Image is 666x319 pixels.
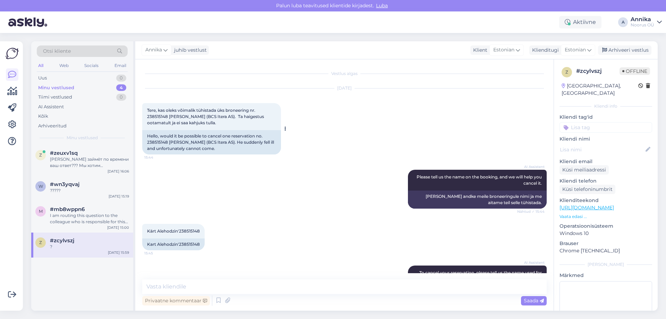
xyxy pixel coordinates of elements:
[108,250,129,255] div: [DATE] 15:59
[38,123,67,129] div: Arhiveeritud
[560,165,609,175] div: Küsi meiliaadressi
[524,297,544,304] span: Saada
[39,209,43,214] span: m
[38,84,74,91] div: Minu vestlused
[142,238,205,250] div: Kart Alehodzin'238515148
[147,108,265,125] span: Tere, kas oleks võimalik tühistada üks broneering nr. 238515148 [PERSON_NAME] (BCS Itera AS). Ta ...
[142,130,281,154] div: Hello, would it be possible to cancel one reservation no. 238515148 [PERSON_NAME] (BCS Itera AS)....
[83,61,100,70] div: Socials
[560,135,652,143] p: Kliendi nimi
[109,194,129,199] div: [DATE] 15:19
[6,47,19,60] img: Askly Logo
[560,230,652,237] p: Windows 10
[408,191,547,209] div: [PERSON_NAME] andke meile broneeringule nimi ja me aitame teil selle tühistada.
[519,164,545,169] span: AI Assistent
[560,204,614,211] a: [URL][DOMAIN_NAME]
[470,47,487,54] div: Klient
[39,152,42,158] span: z
[50,237,74,244] span: #zcylvszj
[417,174,543,186] span: Please tell us the name on the booking, and we will help you cancel it.
[529,47,559,54] div: Klienditugi
[560,177,652,185] p: Kliendi telefon
[50,187,129,194] div: ?????
[171,47,207,54] div: juhib vestlust
[559,16,601,28] div: Aktiivne
[39,240,42,245] span: z
[560,146,644,153] input: Lisa nimi
[560,223,652,230] p: Operatsioonisüsteem
[560,261,652,268] div: [PERSON_NAME]
[560,197,652,204] p: Klienditeekond
[37,61,45,70] div: All
[631,17,654,22] div: Annika
[147,228,200,234] span: Kärt Alehodzin'238515148
[560,272,652,279] p: Märkmed
[519,260,545,265] span: AI Assistent
[43,48,71,55] span: Otsi kliente
[144,155,170,160] span: 15:44
[598,45,651,55] div: Arhiveeri vestlus
[562,82,638,97] div: [GEOGRAPHIC_DATA], [GEOGRAPHIC_DATA]
[517,209,545,214] span: Nähtud ✓ 15:44
[58,61,70,70] div: Web
[142,296,210,305] div: Privaatne kommentaar
[419,270,543,282] span: To cancel your reservation, please tell us the name used for the booking. We will help you cancel...
[107,225,129,230] div: [DATE] 15:00
[142,85,547,91] div: [DATE]
[560,122,652,133] input: Lisa tag
[116,84,126,91] div: 4
[50,181,79,187] span: #wn3yqvaj
[50,156,129,169] div: [PERSON_NAME] займёт по времени ваш ответ??? Мы хотим забронировать [DATE] /[DATE], тк поездка уж...
[565,46,586,54] span: Estonian
[576,67,620,75] div: # zcylvszj
[560,158,652,165] p: Kliendi email
[374,2,390,9] span: Luba
[38,113,48,120] div: Kõik
[560,114,652,121] p: Kliendi tag'id
[144,251,170,256] span: 15:45
[116,75,126,82] div: 0
[67,135,98,141] span: Minu vestlused
[142,70,547,77] div: Vestlus algas
[50,244,129,250] div: ?
[113,61,128,70] div: Email
[631,17,662,28] a: AnnikaNoorus OÜ
[50,212,129,225] div: I am routing this question to the colleague who is responsible for this topic. The reply might ta...
[50,206,85,212] span: #mb8wppn6
[560,103,652,109] div: Kliendi info
[108,169,129,174] div: [DATE] 16:06
[620,67,650,75] span: Offline
[39,184,43,189] span: w
[631,22,654,28] div: Noorus OÜ
[50,150,78,156] span: #zeuxv1sq
[38,94,72,101] div: Tiimi vestlused
[38,75,47,82] div: Uus
[493,46,514,54] span: Estonian
[560,240,652,247] p: Brauser
[618,17,628,27] div: A
[116,94,126,101] div: 0
[560,247,652,254] p: Chrome [TECHNICAL_ID]
[560,213,652,220] p: Vaata edasi ...
[145,46,162,54] span: Annika
[560,185,615,194] div: Küsi telefoninumbrit
[565,69,568,75] span: z
[38,103,64,110] div: AI Assistent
